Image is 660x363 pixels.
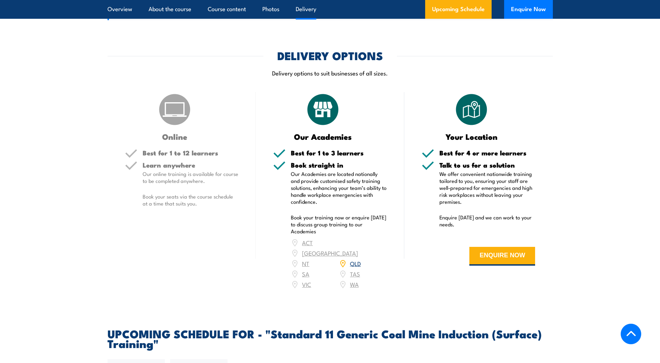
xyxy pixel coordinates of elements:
h5: Talk to us for a solution [439,162,535,168]
p: Enquire [DATE] and we can work to your needs. [439,214,535,228]
p: Our Academies are located nationally and provide customised safety training solutions, enhancing ... [291,170,387,205]
p: Book your seats via the course schedule at a time that suits you. [143,193,239,207]
p: Book your training now or enquire [DATE] to discuss group training to our Academies [291,214,387,235]
h5: Best for 4 or more learners [439,150,535,156]
h3: Online [125,132,225,140]
h2: DELIVERY OPTIONS [277,50,383,60]
h3: Your Location [422,132,522,140]
p: Our online training is available for course to be completed anywhere. [143,170,239,184]
h5: Best for 1 to 12 learners [143,150,239,156]
h5: Best for 1 to 3 learners [291,150,387,156]
button: ENQUIRE NOW [469,247,535,266]
h3: Our Academies [273,132,373,140]
h5: Book straight in [291,162,387,168]
h2: UPCOMING SCHEDULE FOR - "Standard 11 Generic Coal Mine Induction (Surface) Training" [108,329,553,348]
p: Delivery options to suit businesses of all sizes. [108,69,553,77]
h5: Learn anywhere [143,162,239,168]
a: QLD [350,259,361,267]
p: We offer convenient nationwide training tailored to you, ensuring your staff are well-prepared fo... [439,170,535,205]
